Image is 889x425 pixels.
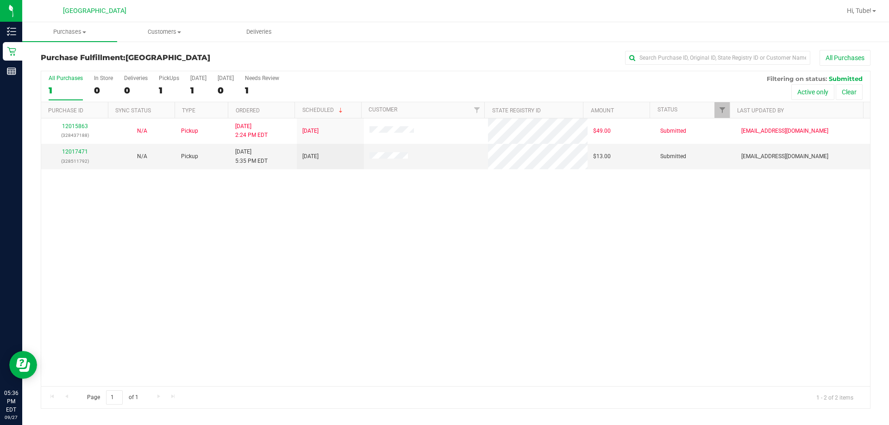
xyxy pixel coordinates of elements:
[47,157,103,166] p: (328511792)
[660,152,686,161] span: Submitted
[117,22,212,42] a: Customers
[245,75,279,81] div: Needs Review
[625,51,810,65] input: Search Purchase ID, Original ID, State Registry ID or Customer Name...
[302,127,319,136] span: [DATE]
[137,153,147,160] span: Not Applicable
[22,22,117,42] a: Purchases
[767,75,827,82] span: Filtering on status:
[137,128,147,134] span: Not Applicable
[820,50,870,66] button: All Purchases
[22,28,117,36] span: Purchases
[79,390,146,405] span: Page of 1
[106,390,123,405] input: 1
[190,85,207,96] div: 1
[369,106,397,113] a: Customer
[235,122,268,140] span: [DATE] 2:24 PM EDT
[741,127,828,136] span: [EMAIL_ADDRESS][DOMAIN_NAME]
[212,22,307,42] a: Deliveries
[137,127,147,136] button: N/A
[47,131,103,140] p: (328437188)
[49,75,83,81] div: All Purchases
[181,127,198,136] span: Pickup
[62,148,88,155] a: 12017471
[791,84,834,100] button: Active only
[49,85,83,96] div: 1
[236,107,260,114] a: Ordered
[591,107,614,114] a: Amount
[492,107,541,114] a: State Registry ID
[182,107,195,114] a: Type
[124,75,148,81] div: Deliveries
[7,27,16,36] inline-svg: Inventory
[124,85,148,96] div: 0
[125,53,210,62] span: [GEOGRAPHIC_DATA]
[159,85,179,96] div: 1
[159,75,179,81] div: PickUps
[7,47,16,56] inline-svg: Retail
[660,127,686,136] span: Submitted
[4,389,18,414] p: 05:36 PM EDT
[714,102,730,118] a: Filter
[41,54,317,62] h3: Purchase Fulfillment:
[302,152,319,161] span: [DATE]
[302,107,344,113] a: Scheduled
[190,75,207,81] div: [DATE]
[235,148,268,165] span: [DATE] 5:35 PM EDT
[218,85,234,96] div: 0
[593,127,611,136] span: $49.00
[181,152,198,161] span: Pickup
[137,152,147,161] button: N/A
[63,7,126,15] span: [GEOGRAPHIC_DATA]
[829,75,863,82] span: Submitted
[245,85,279,96] div: 1
[741,152,828,161] span: [EMAIL_ADDRESS][DOMAIN_NAME]
[4,414,18,421] p: 09/27
[118,28,212,36] span: Customers
[94,75,113,81] div: In Store
[469,102,484,118] a: Filter
[847,7,871,14] span: Hi, Tube!
[9,351,37,379] iframe: Resource center
[7,67,16,76] inline-svg: Reports
[657,106,677,113] a: Status
[62,123,88,129] a: 12015863
[234,28,284,36] span: Deliveries
[836,84,863,100] button: Clear
[48,107,83,114] a: Purchase ID
[593,152,611,161] span: $13.00
[218,75,234,81] div: [DATE]
[809,390,861,404] span: 1 - 2 of 2 items
[737,107,784,114] a: Last Updated By
[94,85,113,96] div: 0
[115,107,151,114] a: Sync Status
